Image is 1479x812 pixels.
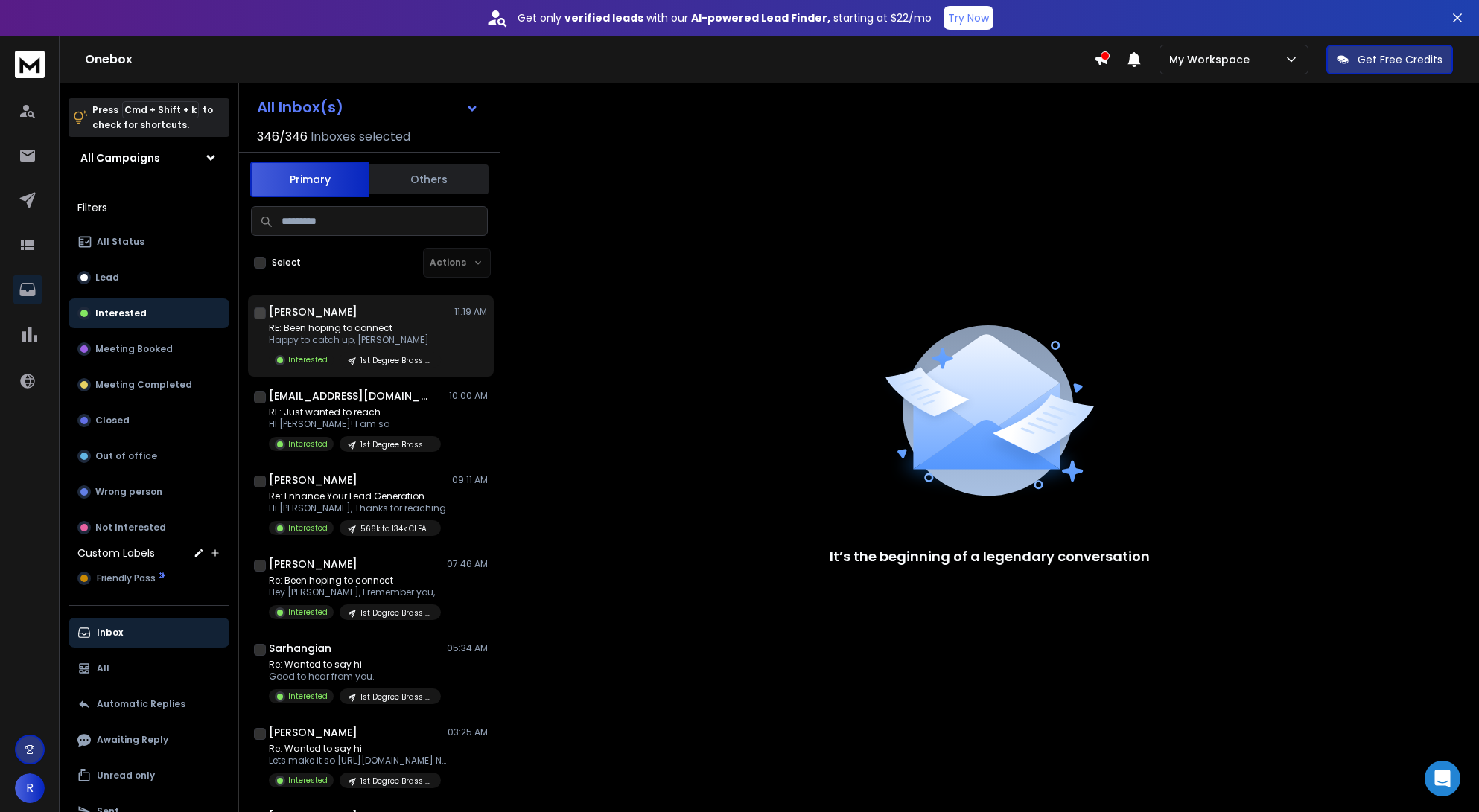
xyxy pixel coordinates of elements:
p: Interested [95,307,147,319]
span: Friendly Pass [97,572,156,584]
h1: [EMAIL_ADDRESS][DOMAIN_NAME] [269,389,433,403]
span: Cmd + Shift + k [122,101,199,118]
span: 346 / 346 [257,128,308,146]
button: R [15,773,45,803]
h1: All Campaigns [80,150,160,165]
p: HI [PERSON_NAME]! I am so [269,418,441,430]
p: All Status [97,236,144,248]
button: Try Now [944,6,993,30]
label: Select [272,257,301,269]
p: Interested [288,607,328,618]
p: Out of office [95,450,157,462]
p: Inbox [97,627,123,639]
p: Good to hear from you. [269,671,441,682]
button: Lead [69,263,229,292]
button: All Campaigns [69,143,229,173]
p: 10:00 AM [449,390,488,402]
button: Friendly Pass [69,563,229,593]
p: Meeting Completed [95,379,192,391]
p: My Workspace [1169,52,1256,67]
p: 1st Degree Brass ([PERSON_NAME]) [360,439,432,450]
p: Hey [PERSON_NAME], I remember you, [269,586,441,598]
p: Interested [288,438,328,450]
button: Primary [250,162,369,197]
p: It’s the beginning of a legendary conversation [830,546,1150,567]
p: Try Now [948,10,989,25]
p: Closed [95,415,130,426]
h1: Sarhangian [269,641,331,656]
h1: [PERSON_NAME] [269,725,357,740]
p: All [97,662,109,674]
button: Out of office [69,441,229,471]
p: Interested [288,522,328,534]
button: Not Interested [69,513,229,543]
p: Re: Been hoping to connect [269,575,441,586]
p: Interested [288,354,328,365]
p: Get Free Credits [1358,52,1443,67]
button: Meeting Completed [69,370,229,400]
button: Awaiting Reply [69,725,229,755]
h1: [PERSON_NAME] [269,304,357,319]
p: Lets make it so [URL][DOMAIN_NAME]￼ New [269,755,448,767]
strong: AI-powered Lead Finder, [691,10,830,25]
h1: [PERSON_NAME] [269,473,357,487]
h1: All Inbox(s) [257,100,343,115]
button: All Status [69,227,229,257]
p: Lead [95,272,119,284]
p: Unread only [97,770,155,781]
div: Open Intercom Messenger [1425,761,1460,796]
p: Automatic Replies [97,698,185,710]
button: All [69,653,229,683]
p: 1st Degree Brass ([PERSON_NAME]) [360,607,432,618]
p: RE: Been hoping to connect [269,322,441,334]
button: Inbox [69,618,229,648]
h3: Filters [69,197,229,218]
p: Not Interested [95,522,166,534]
p: Interested [288,775,328,786]
button: Automatic Replies [69,689,229,719]
p: 03:25 AM [448,726,488,738]
img: logo [15,51,45,78]
p: Awaiting Reply [97,734,168,746]
button: Others [369,163,489,196]
button: Closed [69,406,229,435]
button: Get Free Credits [1326,45,1453,74]
p: RE: Just wanted to reach [269,406,441,418]
p: Re: Wanted to say hi [269,659,441,671]
button: Wrong person [69,477,229,507]
h3: Inboxes selected [311,128,410,146]
p: Meeting Booked [95,343,173,355]
p: 1st Degree Brass ([PERSON_NAME]) [360,355,432,366]
p: Re: Enhance Your Lead Generation [269,490,446,502]
p: Get only with our starting at $22/mo [518,10,932,25]
h1: Onebox [85,51,1094,68]
p: Happy to catch up, [PERSON_NAME]. [269,334,441,346]
p: 09:11 AM [452,474,488,486]
p: Interested [288,691,328,702]
button: All Inbox(s) [245,92,491,122]
p: 1st Degree Brass ([PERSON_NAME]) [360,776,432,787]
button: Unread only [69,761,229,790]
p: 11:19 AM [454,306,488,318]
p: 07:46 AM [447,558,488,570]
p: Re: Wanted to say hi [269,743,448,755]
p: 1st Degree Brass ([PERSON_NAME]) [360,691,432,703]
h1: [PERSON_NAME] [269,557,357,572]
p: 05:34 AM [447,642,488,654]
button: Meeting Booked [69,334,229,364]
h3: Custom Labels [77,546,155,560]
p: Press to check for shortcuts. [92,103,213,132]
p: Wrong person [95,486,162,498]
button: Interested [69,298,229,328]
p: 566k to 134k CLEAN [DATE] Direct Mail Brass-2.csv [360,523,432,534]
p: Hi [PERSON_NAME], Thanks for reaching [269,502,446,514]
strong: verified leads [564,10,643,25]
